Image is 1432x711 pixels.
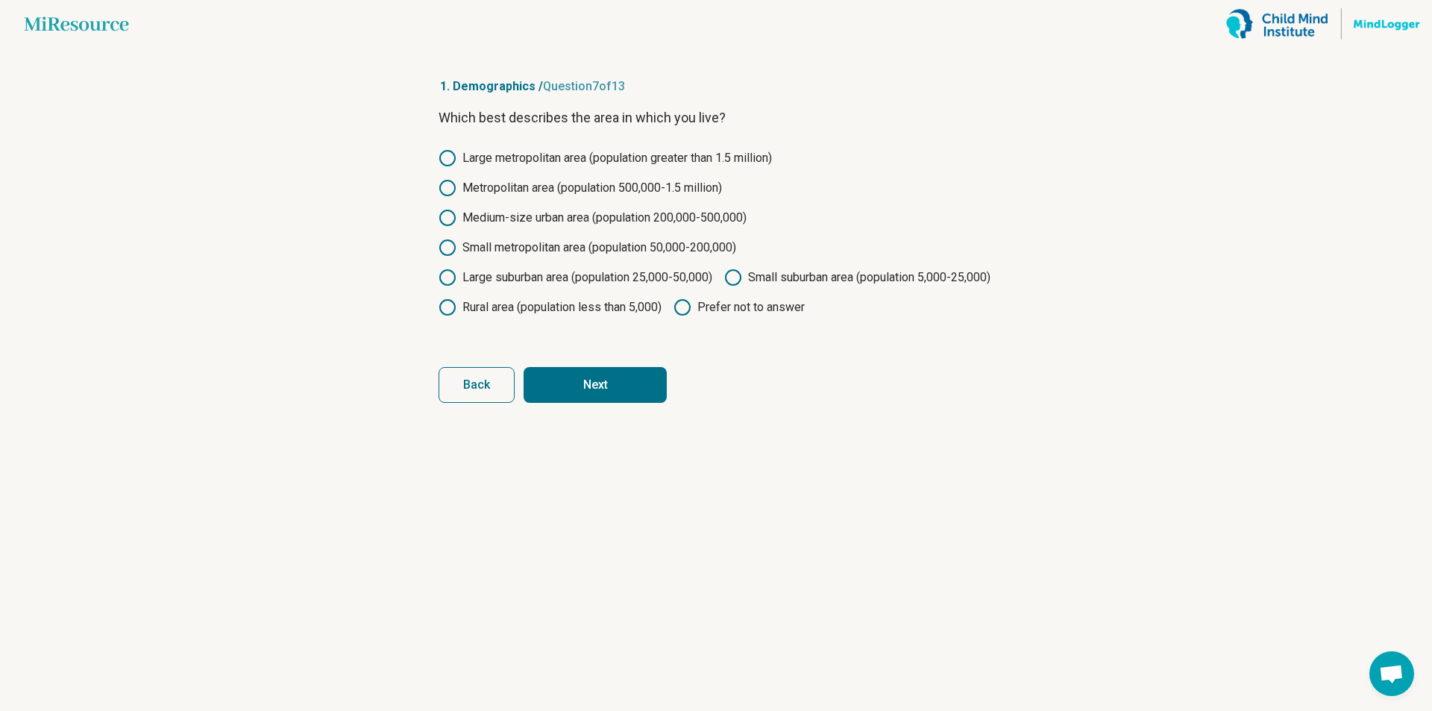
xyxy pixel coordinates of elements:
[439,239,736,257] label: Small metropolitan area (population 50,000-200,000)
[524,367,667,403] button: Next
[1369,651,1414,696] div: Open chat
[439,269,712,286] label: Large suburban area (population 25,000-50,000)
[439,78,993,95] p: 1. Demographics /
[439,107,993,128] p: Which best describes the area in which you live?
[543,79,625,93] span: Question 7 of 13
[724,269,990,286] label: Small suburban area (population 5,000-25,000)
[439,367,515,403] button: Back
[439,298,662,316] label: Rural area (population less than 5,000)
[673,298,805,316] label: Prefer not to answer
[439,149,772,167] label: Large metropolitan area (population greater than 1.5 million)
[439,179,722,197] label: Metropolitan area (population 500,000-1.5 million)
[439,209,747,227] label: Medium-size urban area (population 200,000-500,000)
[463,379,490,391] span: Back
